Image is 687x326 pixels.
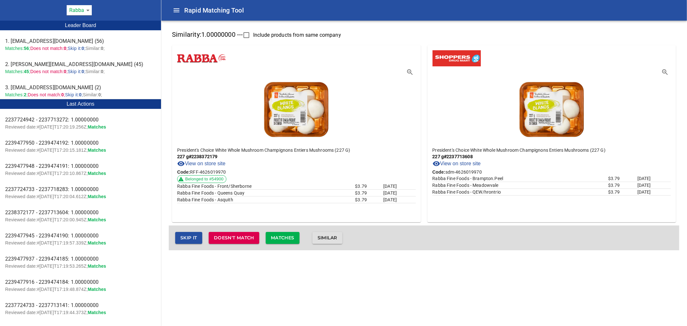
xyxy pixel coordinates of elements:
a: View on store site [177,160,225,168]
span: 2237724733 - 2237718283: 1.00000000 [5,186,156,193]
td: [DATE] [383,197,415,203]
a: View on store site [433,160,481,168]
b: 0 [64,69,66,74]
span: Does not match: ; [30,69,68,74]
td: $ 3.79 [608,175,637,182]
span: Reviewed date:# [DATE]T17:20:04.612Z ; [5,194,88,199]
span: Reviewed date:# [DATE]T17:19:53.265Z ; [5,264,88,269]
td: 100 Peel Centre Drive, Brampton [433,175,608,182]
span: Reviewed date:# [DATE]T17:19:48.874Z ; [5,287,88,292]
b: 0 [81,46,84,51]
p: Similarity: 1.00000000 --- [169,28,679,42]
td: [DATE] [637,175,671,182]
button: Skip it [175,232,202,244]
span: Include products from same company [253,31,341,39]
span: Similar: ; [85,69,105,74]
td: [DATE] [383,183,415,190]
span: 2239477937 - 2239474185: 1.00000000 [5,255,156,263]
span: Matches [88,171,106,176]
span: Similar: ; [85,46,105,51]
b: 45 [24,69,29,74]
td: [DATE] [637,189,671,196]
span: Skip it: ; [68,46,85,51]
td: $ 3.79 [355,183,383,190]
b: Code: [433,169,445,175]
span: 1. [EMAIL_ADDRESS][DOMAIN_NAME] (56) [5,37,156,45]
span: Matches [88,148,106,153]
span: Similar: ; [83,92,102,97]
span: Matches [88,217,106,222]
b: Code: [177,169,190,175]
span: Matches: ; [5,69,30,74]
span: Matches [88,264,106,269]
p: President's Choice White Whole Mushroom Champignons Entiers Mushrooms (227 G) [177,147,416,153]
p: RFF-4626019970 [177,169,416,175]
td: 40 Asquith Avenue, Toronto [177,197,355,203]
p: 227 g # 2237713608 [433,153,671,160]
button: Matches [266,232,300,244]
h6: Rapid Matching Tool [184,5,679,15]
td: 2090 Hurontario Street, Mississauga [433,189,608,196]
span: Doesn't match [214,234,254,242]
td: $ 3.79 [608,189,637,196]
span: 2238372177 - 2237713604: 1.00000000 [5,209,156,216]
span: 2237724942 - 2237713272: 1.00000000 [5,116,156,124]
span: Matches [88,310,106,315]
span: Reviewed date:# [DATE]T17:20:10.867Z ; [5,171,88,176]
p: President's Choice White Whole Mushroom Champignons Entiers Mushrooms (227 G) [433,147,671,153]
span: Does not match: ; [28,92,65,97]
td: 171 Front Street East, Toronto [177,183,355,190]
b: 2 [24,92,26,97]
b: 0 [61,92,64,97]
p: 227 g # 2238372179 [177,153,416,160]
span: Belonged to #54900 [183,176,226,182]
span: Reviewed date:# [DATE]T17:19:44.373Z ; [5,310,88,315]
a: Belonged to #54900 [177,175,226,183]
b: 0 [98,92,101,97]
span: 2239477916 - 2239474184: 1.00000000 [5,278,156,286]
span: Skip it: ; [65,92,83,97]
td: 6720 Meadowvale Town Centre, Mississauga [433,182,608,189]
span: Reviewed date:# [DATE]T17:20:19.256Z ; [5,124,88,129]
img: president''s choice white whole mushroom champignons entiers mushrooms (227 g) [520,74,584,142]
td: $ 3.79 [608,182,637,189]
div: Rabba [67,5,92,15]
span: 2239477945 - 2239474190: 1.00000000 [5,232,156,240]
span: Matches [271,234,294,242]
span: Does not match: ; [30,46,68,51]
b: 56 [24,46,29,51]
p: sdm-4626019970 [433,169,671,175]
img: president''s choice white whole mushroom champignons entiers mushrooms (227 g) [264,74,329,142]
span: Skip it: ; [68,69,85,74]
td: [DATE] [383,190,415,197]
span: Skip it [180,234,197,242]
b: 0 [101,46,103,51]
span: Matches [88,194,106,199]
b: 0 [64,46,66,51]
img: rabbafinefoods.png [177,50,225,66]
b: 0 [81,69,84,74]
span: Reviewed date:# [DATE]T17:20:15.181Z ; [5,148,88,153]
span: 2. [PERSON_NAME][EMAIL_ADDRESS][DOMAIN_NAME] (45) [5,61,156,68]
span: Reviewed date:# [DATE]T17:19:57.339Z ; [5,240,88,245]
td: $ 3.79 [355,197,383,203]
b: 0 [101,69,103,74]
b: 0 [79,92,81,97]
span: Matches: ; [5,46,30,51]
button: Similar [312,232,342,244]
td: 252 Queens Quay West, Toronto [177,190,355,197]
label: Include Products From Same Company [240,28,341,42]
button: Doesn't match [209,232,259,244]
span: 3. [EMAIL_ADDRESS][DOMAIN_NAME] (2) [5,84,156,91]
span: Matches [88,287,106,292]
span: 2239477948 - 2239474191: 1.00000000 [5,162,156,170]
td: [DATE] [637,182,671,189]
span: Reviewed date:# [DATE]T17:20:00.945Z ; [5,217,88,222]
img: shoppersdrugmart.png [433,50,481,66]
span: 2237724733 - 2237713141: 1.00000000 [5,302,156,309]
span: Matches: ; [5,92,28,97]
button: Collapse [169,3,184,18]
td: $ 3.79 [355,190,383,197]
span: Similar [318,234,337,242]
span: 2239477950 - 2239474192: 1.00000000 [5,139,156,147]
